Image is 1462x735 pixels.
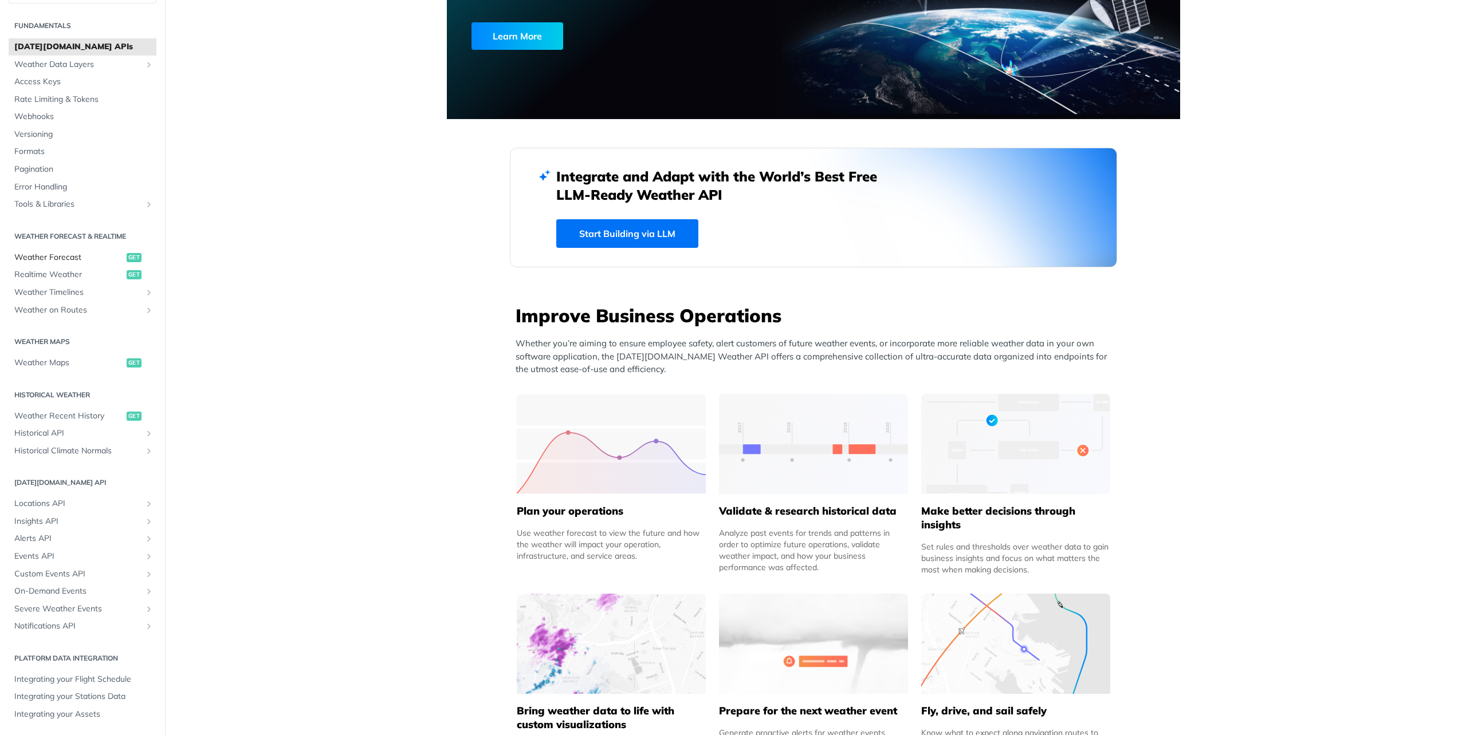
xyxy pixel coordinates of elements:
[517,527,706,562] div: Use weather forecast to view the future and how the weather will impact your operation, infrastru...
[14,498,142,509] span: Locations API
[14,621,142,632] span: Notifications API
[9,196,156,213] a: Tools & LibrariesShow subpages for Tools & Libraries
[9,495,156,512] a: Locations APIShow subpages for Locations API
[127,253,142,262] span: get
[517,504,706,518] h5: Plan your operations
[517,704,706,732] h5: Bring weather data to life with custom visualizations
[144,622,154,631] button: Show subpages for Notifications API
[9,671,156,688] a: Integrating your Flight Schedule
[9,408,156,425] a: Weather Recent Historyget
[719,704,908,718] h5: Prepare for the next weather event
[9,249,156,266] a: Weather Forecastget
[9,653,156,663] h2: Platform DATA integration
[9,73,156,90] a: Access Keys
[9,548,156,565] a: Events APIShow subpages for Events API
[14,568,142,580] span: Custom Events API
[921,504,1110,532] h5: Make better decisions through insights
[14,111,154,122] span: Webhooks
[14,428,142,439] span: Historical API
[14,164,154,175] span: Pagination
[9,425,156,442] a: Historical APIShow subpages for Historical API
[144,517,154,526] button: Show subpages for Insights API
[14,181,154,193] span: Error Handling
[144,306,154,315] button: Show subpages for Weather on Routes
[9,354,156,372] a: Weather Mapsget
[921,704,1110,718] h5: Fly, drive, and sail safely
[556,219,698,248] a: Start Building via LLM
[14,59,142,70] span: Weather Data Layers
[14,691,154,702] span: Integrating your Stations Data
[9,442,156,460] a: Historical Climate NormalsShow subpages for Historical Climate Normals
[516,337,1117,376] p: Whether you’re aiming to ensure employee safety, alert customers of future weather events, or inc...
[144,587,154,596] button: Show subpages for On-Demand Events
[921,594,1110,694] img: 994b3d6-mask-group-32x.svg
[9,38,156,56] a: [DATE][DOMAIN_NAME] APIs
[144,429,154,438] button: Show subpages for Historical API
[9,600,156,618] a: Severe Weather EventsShow subpages for Severe Weather Events
[127,270,142,279] span: get
[921,541,1110,575] div: Set rules and thresholds over weather data to gain business insights and focus on what matters th...
[9,706,156,723] a: Integrating your Assets
[9,91,156,108] a: Rate Limiting & Tokens
[14,199,142,210] span: Tools & Libraries
[14,94,154,105] span: Rate Limiting & Tokens
[9,513,156,530] a: Insights APIShow subpages for Insights API
[14,287,142,298] span: Weather Timelines
[144,60,154,69] button: Show subpages for Weather Data Layers
[14,76,154,88] span: Access Keys
[144,534,154,543] button: Show subpages for Alerts API
[9,566,156,583] a: Custom Events APIShow subpages for Custom Events API
[719,527,908,573] div: Analyze past events for trends and patterns in order to optimize future operations, validate weat...
[14,252,124,263] span: Weather Forecast
[719,394,908,494] img: 13d7ca0-group-496-2.svg
[9,56,156,73] a: Weather Data LayersShow subpages for Weather Data Layers
[14,516,142,527] span: Insights API
[144,499,154,508] button: Show subpages for Locations API
[14,603,142,615] span: Severe Weather Events
[14,305,142,316] span: Weather on Routes
[14,709,154,720] span: Integrating your Assets
[517,594,706,694] img: 4463876-group-4982x.svg
[14,445,142,457] span: Historical Climate Normals
[14,357,124,369] span: Weather Maps
[14,551,142,562] span: Events API
[9,688,156,705] a: Integrating your Stations Data
[144,570,154,579] button: Show subpages for Custom Events API
[471,22,563,50] div: Learn More
[14,129,154,140] span: Versioning
[127,358,142,367] span: get
[517,394,706,494] img: 39565e8-group-4962x.svg
[14,146,154,157] span: Formats
[719,594,908,694] img: 2c0a313-group-496-12x.svg
[144,604,154,614] button: Show subpages for Severe Weather Events
[14,533,142,544] span: Alerts API
[516,303,1117,328] h3: Improve Business Operations
[9,337,156,347] h2: Weather Maps
[14,269,124,280] span: Realtime Weather
[144,552,154,561] button: Show subpages for Events API
[9,618,156,635] a: Notifications APIShow subpages for Notifications API
[9,284,156,301] a: Weather TimelinesShow subpages for Weather Timelines
[144,200,154,209] button: Show subpages for Tools & Libraries
[9,390,156,400] h2: Historical Weather
[14,586,142,597] span: On-Demand Events
[14,674,154,685] span: Integrating your Flight Schedule
[144,446,154,456] button: Show subpages for Historical Climate Normals
[9,161,156,178] a: Pagination
[9,477,156,488] h2: [DATE][DOMAIN_NAME] API
[9,302,156,319] a: Weather on RoutesShow subpages for Weather on Routes
[921,394,1110,494] img: a22d113-group-496-32x.svg
[556,167,894,204] h2: Integrate and Adapt with the World’s Best Free LLM-Ready Weather API
[9,231,156,242] h2: Weather Forecast & realtime
[14,41,154,53] span: [DATE][DOMAIN_NAME] APIs
[127,412,142,421] span: get
[9,126,156,143] a: Versioning
[9,583,156,600] a: On-Demand EventsShow subpages for On-Demand Events
[9,108,156,125] a: Webhooks
[9,530,156,547] a: Alerts APIShow subpages for Alerts API
[471,22,755,50] a: Learn More
[9,21,156,31] h2: Fundamentals
[9,266,156,283] a: Realtime Weatherget
[719,504,908,518] h5: Validate & research historical data
[144,288,154,297] button: Show subpages for Weather Timelines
